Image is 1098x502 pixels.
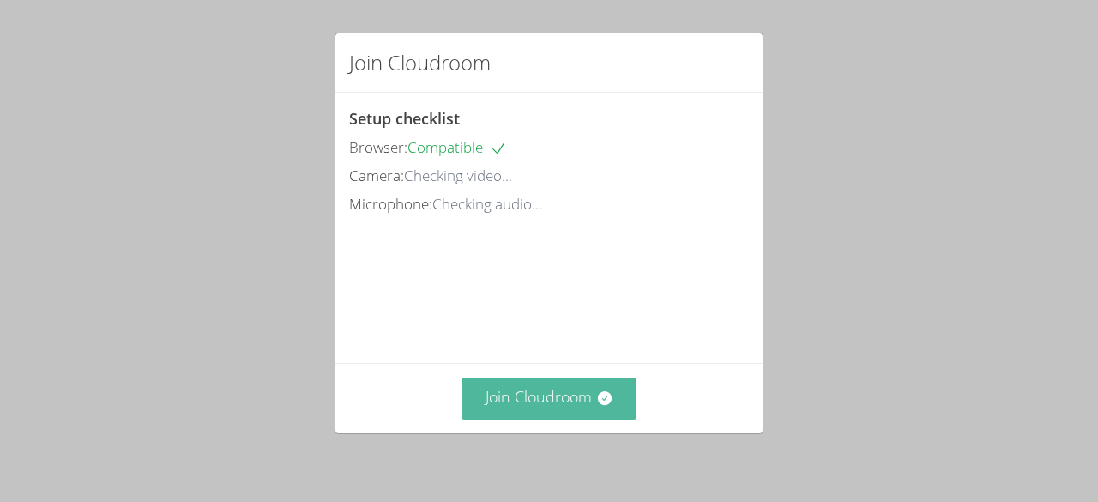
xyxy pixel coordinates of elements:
button: Join Cloudroom [462,378,637,420]
span: Microphone: [349,194,432,214]
span: Checking audio... [432,194,542,214]
h2: Join Cloudroom [349,47,491,78]
span: Setup checklist [349,108,460,129]
span: Compatible [407,137,507,157]
span: Browser: [349,137,407,157]
span: Checking video... [404,166,512,185]
span: Camera: [349,166,404,185]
